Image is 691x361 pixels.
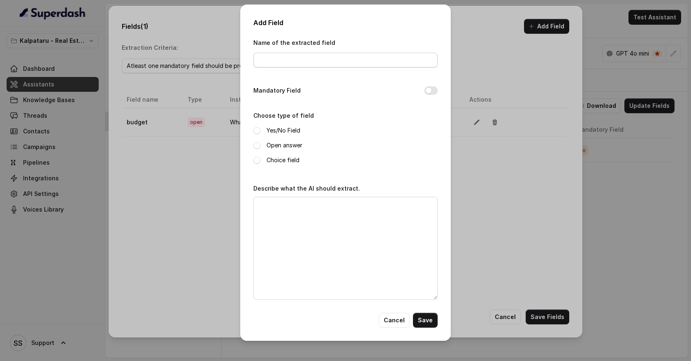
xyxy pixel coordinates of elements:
label: Describe what the AI should extract. [253,185,360,192]
button: Cancel [379,313,410,328]
label: Mandatory Field [253,86,301,95]
label: Yes/No Field [267,126,300,135]
label: Choice field [267,155,299,165]
label: Name of the extracted field [253,39,335,46]
button: Save [413,313,438,328]
label: Open answer [267,140,302,150]
label: Choose type of field [253,112,314,119]
h2: Add Field [253,18,438,28]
